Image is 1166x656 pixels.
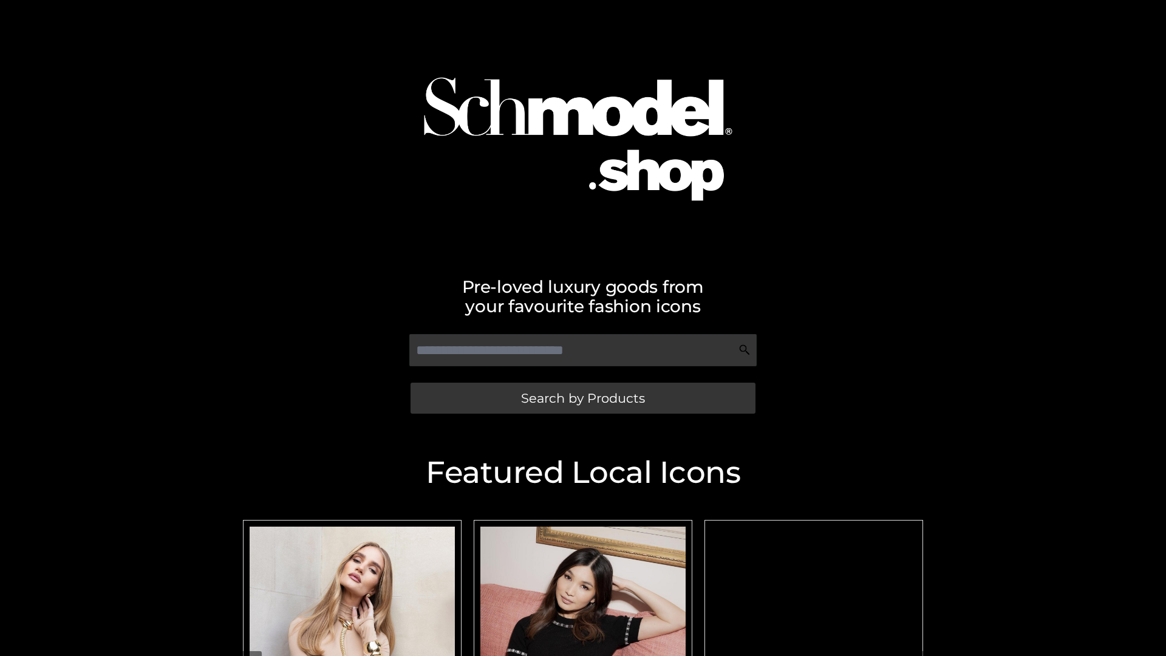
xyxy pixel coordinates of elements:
[738,344,751,356] img: Search Icon
[411,383,755,414] a: Search by Products
[237,457,929,488] h2: Featured Local Icons​
[237,277,929,316] h2: Pre-loved luxury goods from your favourite fashion icons
[521,392,645,405] span: Search by Products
